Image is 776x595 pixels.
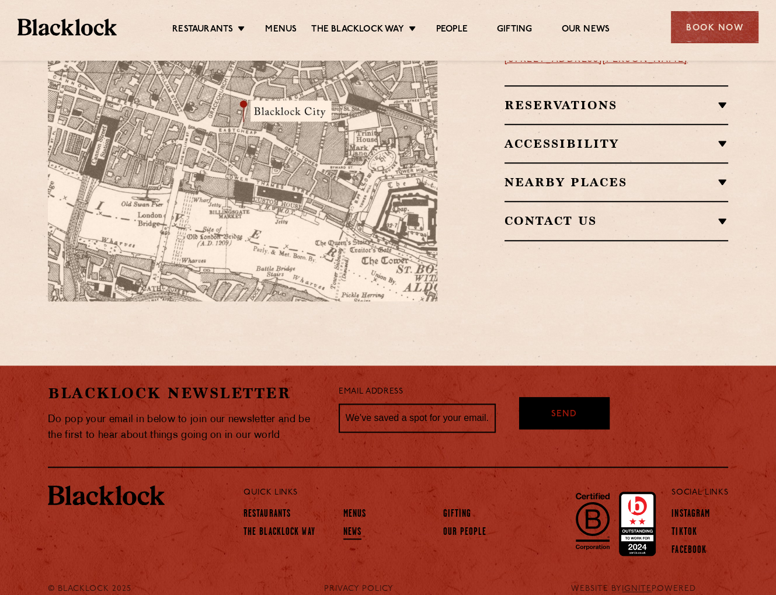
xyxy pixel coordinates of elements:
[243,485,633,500] p: Quick Links
[172,24,233,37] a: Restaurants
[288,193,452,302] img: svg%3E
[436,24,468,37] a: People
[671,545,707,558] a: Facebook
[243,509,291,521] a: Restaurants
[343,509,367,521] a: Menus
[569,486,617,556] img: B-Corp-Logo-Black-RGB.svg
[504,214,728,228] h2: Contact Us
[551,408,577,422] span: Send
[48,485,165,505] img: BL_Textured_Logo-footer-cropped.svg
[265,24,297,37] a: Menus
[343,527,361,540] a: News
[671,11,758,43] div: Book Now
[443,509,471,521] a: Gifting
[671,527,697,540] a: TikTok
[443,527,486,540] a: Our People
[18,19,117,36] img: BL_Textured_Logo-footer-cropped.svg
[497,24,532,37] a: Gifting
[504,98,728,112] h2: Reservations
[504,137,728,151] h2: Accessibility
[48,412,321,443] p: Do pop your email in below to join our newsletter and be the first to hear about things going on ...
[619,492,656,556] img: Accred_2023_2star.png
[339,403,496,433] input: We’ve saved a spot for your email...
[504,55,688,64] a: [STREET_ADDRESS][PERSON_NAME]
[561,24,610,37] a: Our News
[243,527,315,540] a: The Blacklock Way
[324,584,394,594] a: PRIVACY POLICY
[339,385,403,399] label: Email Address
[48,383,321,403] h2: Blacklock Newsletter
[504,175,728,189] h2: Nearby Places
[671,485,728,500] p: Social Links
[671,509,710,521] a: Instagram
[311,24,403,37] a: The Blacklock Way
[622,584,652,593] a: IGNITE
